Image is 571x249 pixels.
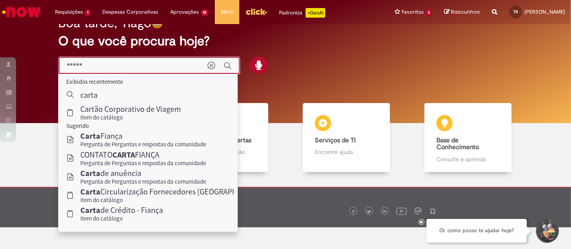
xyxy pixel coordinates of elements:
[429,207,436,215] img: logo_footer_naosei.png
[414,207,422,215] img: logo_footer_workplace.png
[451,8,480,16] span: Rascunhos
[425,9,432,16] span: 3
[396,206,407,216] img: logo_footer_youtube.png
[436,136,479,152] b: Base de Conhecimento
[535,219,559,243] button: Iniciar Conversa de Suporte
[351,210,355,214] img: logo_footer_facebook.png
[58,16,151,30] h2: Boa tarde, Tiago
[426,219,527,243] div: Oi, como posso te ajudar hoje?
[383,209,387,214] img: logo_footer_linkedin.png
[306,8,325,18] p: +GenAi
[402,8,424,16] span: Favoritos
[367,210,371,214] img: logo_footer_twitter.png
[221,8,233,16] span: More
[444,8,480,16] a: Rascunhos
[55,8,83,16] span: Requisições
[315,136,356,144] b: Serviços de TI
[285,103,407,172] a: Serviços de TI Encontre ajuda
[201,9,209,16] span: 10
[103,8,159,16] span: Despesas Corporativas
[58,34,513,48] h2: O que você procura hoje?
[1,4,42,20] img: ServiceNow
[42,103,164,172] a: Tirar dúvidas Tirar dúvidas com Lupi Assist e Gen Ai
[245,6,267,18] img: click_logo_yellow_360x200.png
[171,8,199,16] span: Aprovações
[279,8,325,18] div: Padroniza
[524,8,565,15] span: [PERSON_NAME]
[407,103,529,172] a: Base de Conhecimento Consulte e aprenda
[193,136,251,144] b: Catálogo de Ofertas
[85,9,91,16] span: 1
[513,9,518,14] span: TR
[315,148,378,156] p: Encontre ajuda
[436,155,500,163] p: Consulte e aprenda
